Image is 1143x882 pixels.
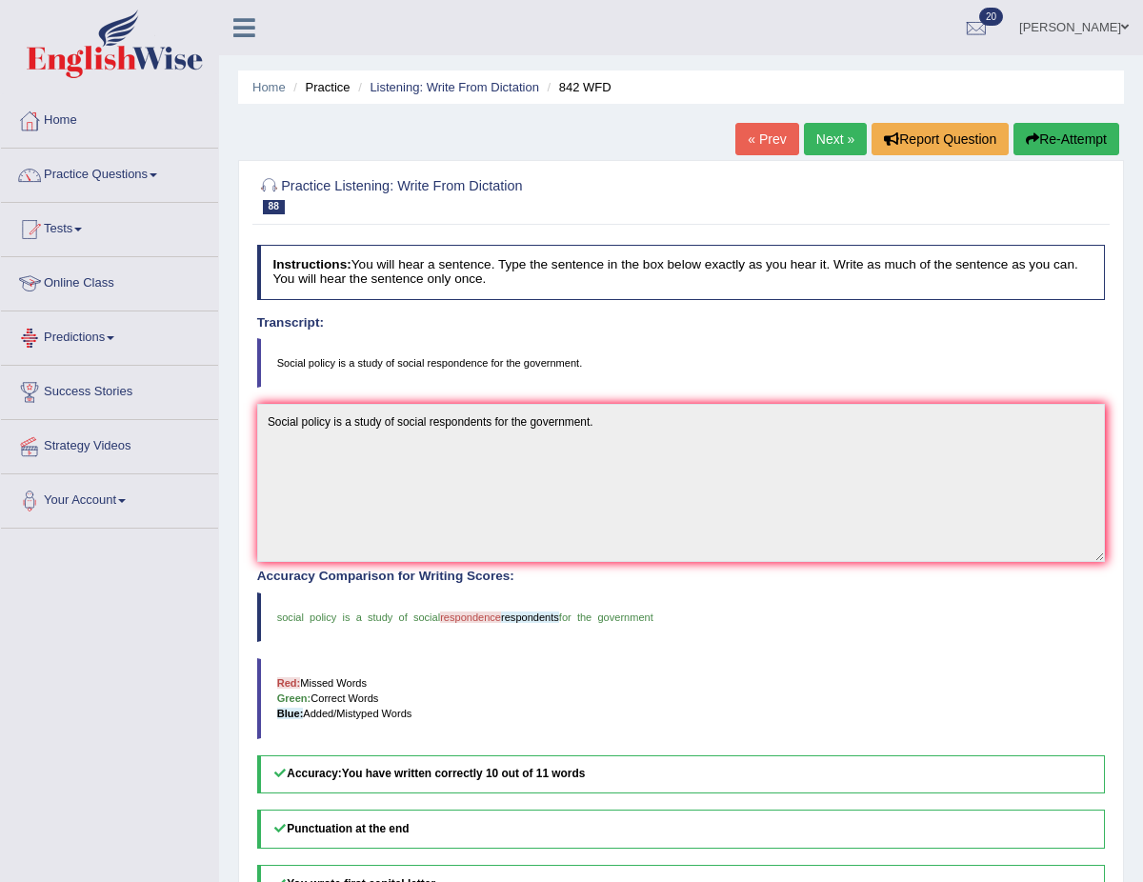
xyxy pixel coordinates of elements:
span: social [413,611,440,623]
span: 20 [979,8,1003,26]
b: You have written correctly 10 out of 11 words [342,767,586,780]
a: Success Stories [1,366,218,413]
h2: Practice Listening: Write From Dictation [257,174,783,214]
h4: Transcript: [257,316,1106,331]
span: a [356,611,362,623]
li: 842 WFD [543,78,612,96]
a: Next » [804,123,867,155]
b: Blue: [277,708,304,719]
span: for [559,611,571,623]
a: « Prev [735,123,798,155]
li: Practice [289,78,350,96]
span: government [597,611,652,623]
span: 88 [263,200,285,214]
b: Instructions: [272,257,351,271]
h4: You will hear a sentence. Type the sentence in the box below exactly as you hear it. Write as muc... [257,245,1106,299]
b: Green: [277,692,311,704]
a: Practice Questions [1,149,218,196]
span: policy [310,611,336,623]
h4: Accuracy Comparison for Writing Scores: [257,570,1106,584]
button: Report Question [872,123,1009,155]
a: Predictions [1,311,218,359]
span: study [368,611,392,623]
b: Red: [277,677,301,689]
span: respondence [440,611,501,623]
span: is [343,611,351,623]
a: Your Account [1,474,218,522]
span: of [399,611,408,623]
h5: Accuracy: [257,755,1106,794]
blockquote: Missed Words Correct Words Added/Mistyped Words [257,658,1106,739]
a: Tests [1,203,218,251]
span: the [577,611,592,623]
a: Home [252,80,286,94]
blockquote: Social policy is a study of social respondence for the government. [257,338,1106,388]
a: Home [1,94,218,142]
button: Re-Attempt [1013,123,1119,155]
a: Online Class [1,257,218,305]
a: Listening: Write From Dictation [370,80,539,94]
span: social [277,611,304,623]
a: Strategy Videos [1,420,218,468]
span: respondents [501,611,559,623]
h5: Punctuation at the end [257,810,1106,849]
